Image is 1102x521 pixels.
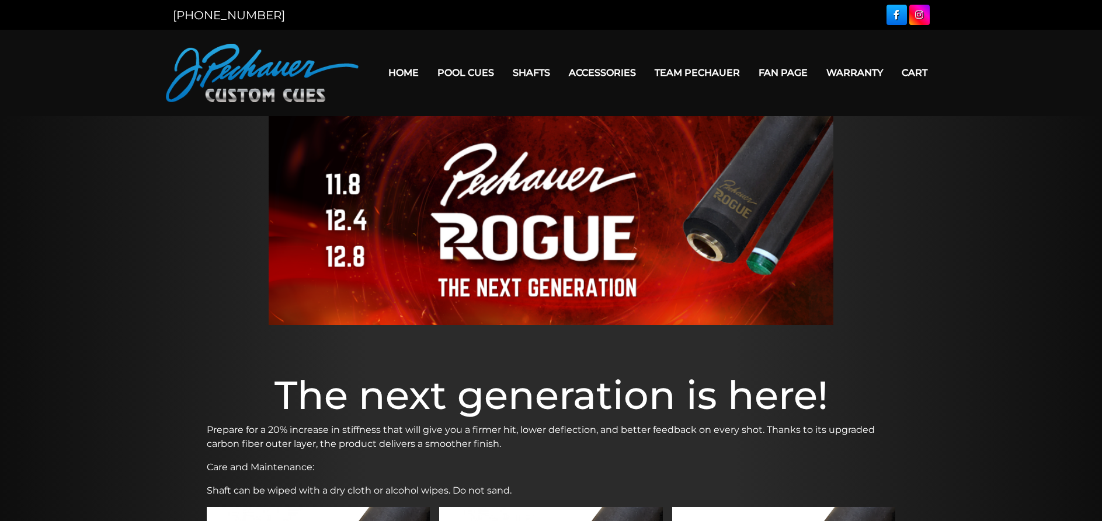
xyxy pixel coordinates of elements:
[207,484,896,498] p: Shaft can be wiped with a dry cloth or alcohol wipes. Do not sand.
[207,372,896,418] h1: The next generation is here!
[207,423,896,451] p: Prepare for a 20% increase in stiffness that will give you a firmer hit, lower deflection, and be...
[892,58,937,88] a: Cart
[817,58,892,88] a: Warranty
[749,58,817,88] a: Fan Page
[173,8,285,22] a: [PHONE_NUMBER]
[207,460,896,474] p: Care and Maintenance:
[645,58,749,88] a: Team Pechauer
[503,58,559,88] a: Shafts
[559,58,645,88] a: Accessories
[379,58,428,88] a: Home
[166,44,359,102] img: Pechauer Custom Cues
[428,58,503,88] a: Pool Cues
